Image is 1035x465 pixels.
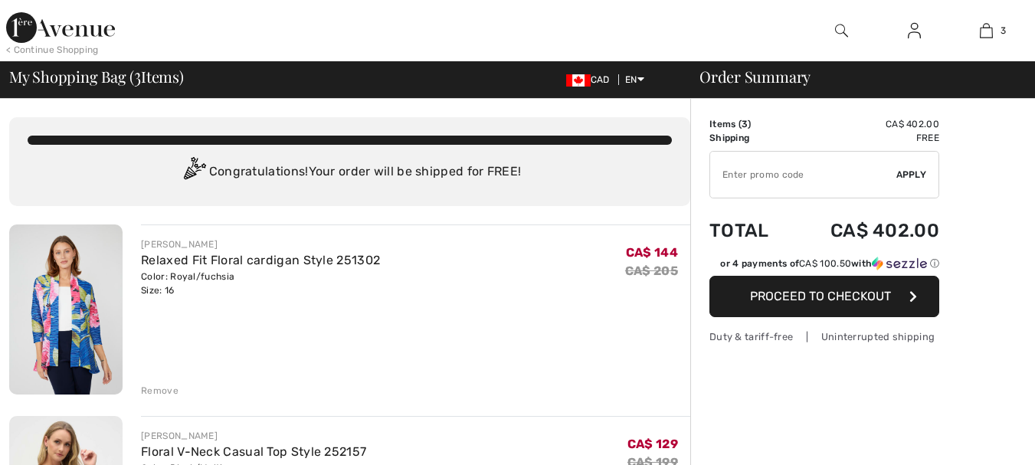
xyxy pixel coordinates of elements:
[6,43,99,57] div: < Continue Shopping
[709,329,939,344] div: Duty & tariff-free | Uninterrupted shipping
[9,69,184,84] span: My Shopping Bag ( Items)
[141,444,366,459] a: Floral V-Neck Casual Top Style 252157
[791,205,939,257] td: CA$ 402.00
[951,21,1022,40] a: 3
[750,289,891,303] span: Proceed to Checkout
[791,131,939,145] td: Free
[141,253,380,267] a: Relaxed Fit Floral cardigan Style 251302
[742,119,748,129] span: 3
[141,237,380,251] div: [PERSON_NAME]
[709,205,791,257] td: Total
[627,437,678,451] span: CA$ 129
[1001,24,1006,38] span: 3
[896,21,933,41] a: Sign In
[141,270,380,297] div: Color: Royal/fuchsia Size: 16
[566,74,616,85] span: CAD
[908,21,921,40] img: My Info
[980,21,993,40] img: My Bag
[720,257,939,270] div: or 4 payments of with
[28,157,672,188] div: Congratulations! Your order will be shipped for FREE!
[709,276,939,317] button: Proceed to Checkout
[709,131,791,145] td: Shipping
[9,224,123,395] img: Relaxed Fit Floral cardigan Style 251302
[681,69,1026,84] div: Order Summary
[791,117,939,131] td: CA$ 402.00
[625,264,678,278] s: CA$ 205
[179,157,209,188] img: Congratulation2.svg
[709,257,939,276] div: or 4 payments ofCA$ 100.50withSezzle Click to learn more about Sezzle
[134,65,141,85] span: 3
[6,12,115,43] img: 1ère Avenue
[872,257,927,270] img: Sezzle
[625,74,644,85] span: EN
[141,384,179,398] div: Remove
[626,245,678,260] span: CA$ 144
[799,258,851,269] span: CA$ 100.50
[896,168,927,182] span: Apply
[141,429,366,443] div: [PERSON_NAME]
[709,117,791,131] td: Items ( )
[566,74,591,87] img: Canadian Dollar
[835,21,848,40] img: search the website
[710,152,896,198] input: Promo code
